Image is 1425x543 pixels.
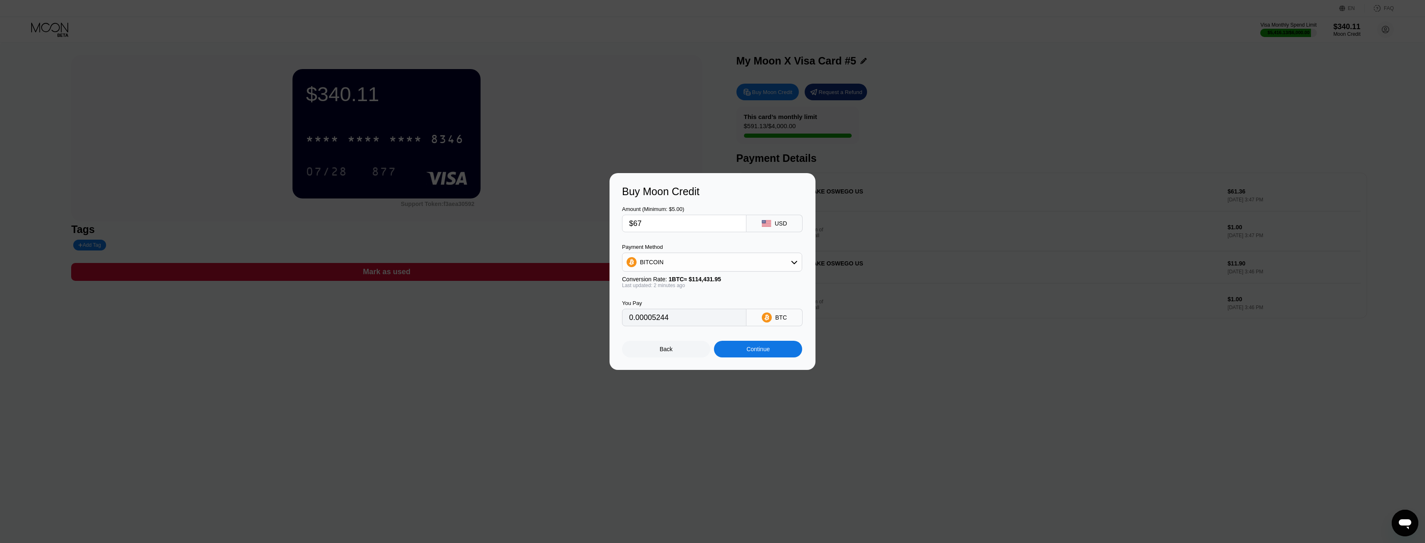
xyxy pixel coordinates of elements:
[622,186,803,198] div: Buy Moon Credit
[622,244,802,250] div: Payment Method
[622,206,746,212] div: Amount (Minimum: $5.00)
[622,276,802,283] div: Conversion Rate:
[622,341,710,357] div: Back
[775,220,787,227] div: USD
[622,300,746,306] div: You Pay
[629,215,739,232] input: $0.00
[1392,510,1418,536] iframe: Button to launch messaging window
[714,341,802,357] div: Continue
[775,314,787,321] div: BTC
[640,259,664,265] div: BITCOIN
[622,283,802,288] div: Last updated: 2 minutes ago
[746,346,770,352] div: Continue
[622,254,802,270] div: BITCOIN
[660,346,673,352] div: Back
[669,276,721,283] span: 1 BTC ≈ $114,431.95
